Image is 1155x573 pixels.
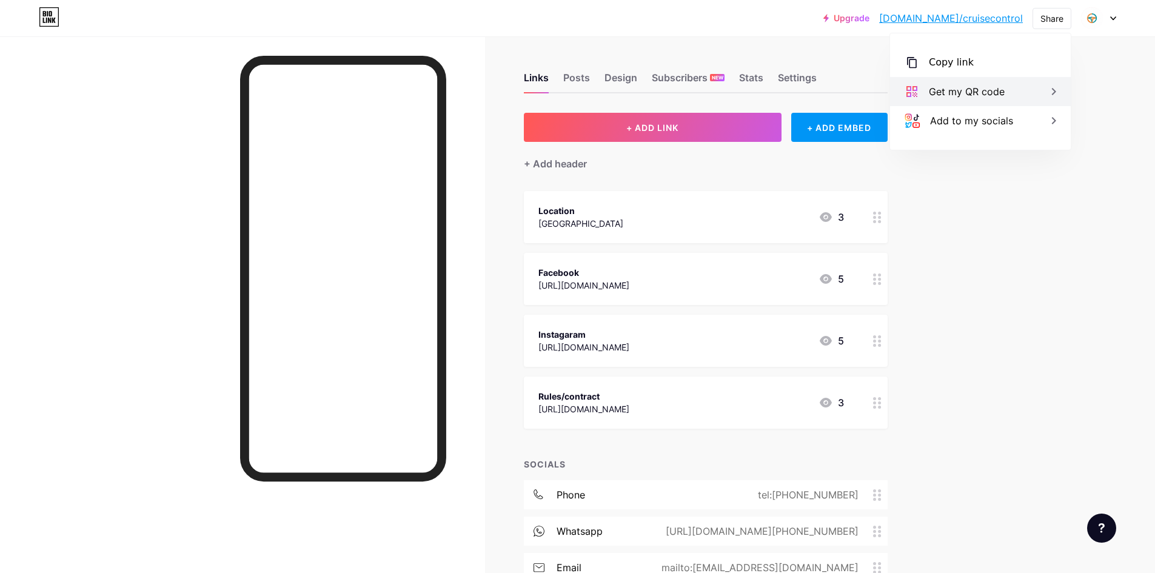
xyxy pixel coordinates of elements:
[646,524,873,538] div: [URL][DOMAIN_NAME][PHONE_NUMBER]
[652,70,725,92] div: Subscribers
[538,279,629,292] div: [URL][DOMAIN_NAME]
[524,70,549,92] div: Links
[604,70,637,92] div: Design
[819,395,844,410] div: 3
[778,70,817,92] div: Settings
[538,403,629,415] div: [URL][DOMAIN_NAME]
[1040,12,1063,25] div: Share
[929,55,974,70] div: Copy link
[738,488,873,502] div: tel:[PHONE_NUMBER]
[791,113,888,142] div: + ADD EMBED
[524,458,888,471] div: SOCIALS
[879,11,1023,25] a: [DOMAIN_NAME]/cruisecontrol
[538,390,629,403] div: Rules/contract
[929,84,1005,99] div: Get my QR code
[626,122,678,133] span: + ADD LINK
[1080,7,1103,30] img: cruisecontrol
[930,113,1013,128] div: Add to my socials
[563,70,590,92] div: Posts
[557,524,603,538] div: whatsapp
[538,204,623,217] div: Location
[538,341,629,354] div: [URL][DOMAIN_NAME]
[819,272,844,286] div: 5
[538,266,629,279] div: Facebook
[739,70,763,92] div: Stats
[557,488,585,502] div: phone
[819,210,844,224] div: 3
[819,333,844,348] div: 5
[823,13,869,23] a: Upgrade
[524,156,587,171] div: + Add header
[712,74,723,81] span: NEW
[538,217,623,230] div: [GEOGRAPHIC_DATA]
[538,328,629,341] div: Instagaram
[524,113,782,142] button: + ADD LINK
